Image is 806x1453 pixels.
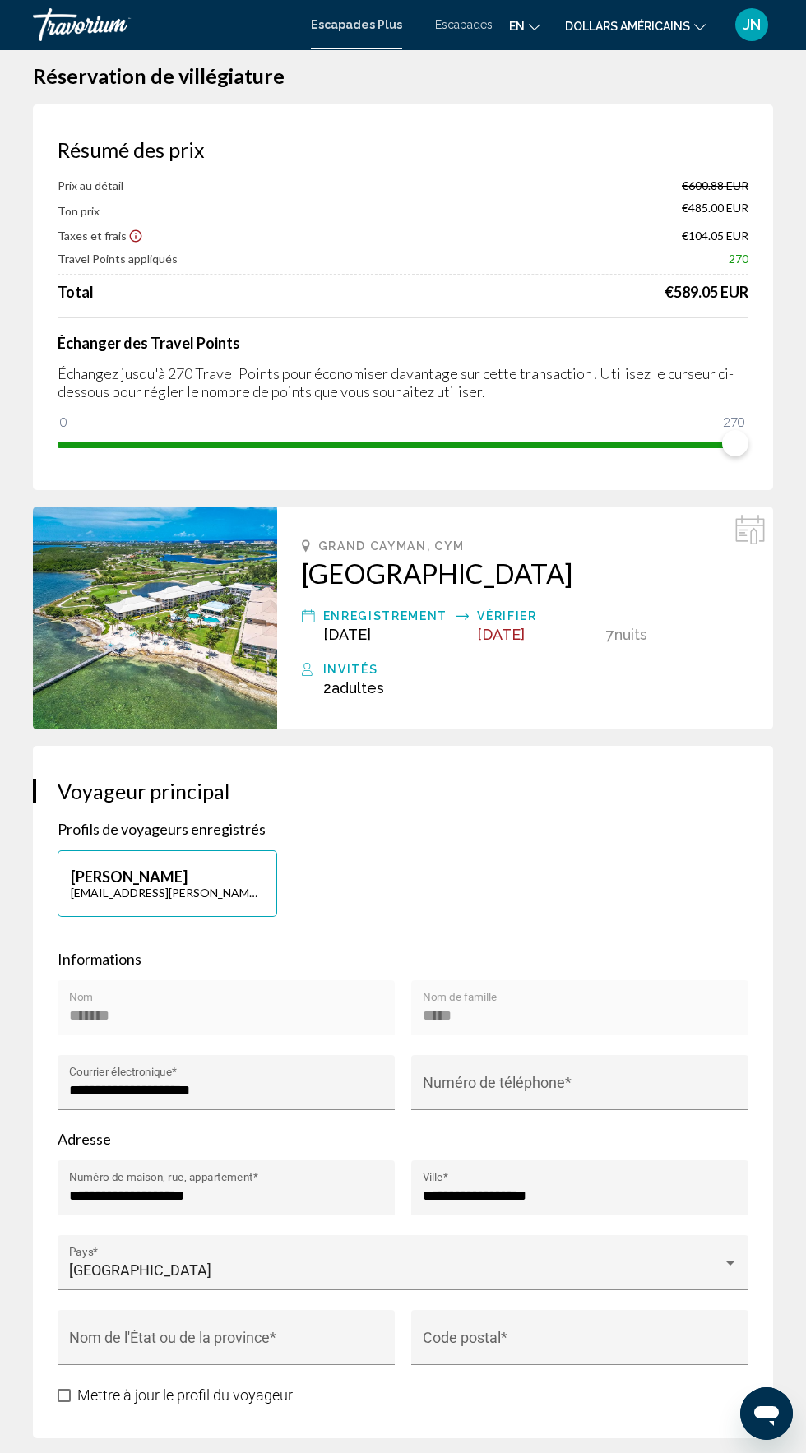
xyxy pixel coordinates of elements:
[77,1386,293,1404] span: Mettre à jour le profil du voyageur
[331,679,384,696] span: Adultes
[58,137,748,162] h3: Résumé des prix
[58,283,94,301] span: Total
[730,7,773,42] button: Menu utilisateur
[58,850,277,917] button: [PERSON_NAME][EMAIL_ADDRESS][PERSON_NAME][DOMAIN_NAME]
[58,227,143,243] button: Show Taxes and Fees breakdown
[565,20,690,33] font: dollars américains
[71,868,264,886] p: [PERSON_NAME]
[323,659,748,679] div: Invités
[58,950,748,968] p: Informations
[33,8,294,41] a: Travorium
[58,779,748,803] h3: Voyageur principal
[58,229,127,243] span: Taxes et frais
[606,626,614,643] span: 7
[302,557,748,590] a: [GEOGRAPHIC_DATA]
[323,679,384,696] span: 2
[58,178,123,192] span: Prix au détail
[565,14,706,38] button: Changer de devise
[58,1130,748,1148] p: Adresse
[614,626,647,643] span: nuits
[729,252,748,266] span: 270
[58,364,748,400] p: Échangez jusqu'à 270 Travel Points pour économiser davantage sur cette transaction! Utilisez le c...
[323,626,371,643] span: [DATE]
[477,626,525,643] span: [DATE]
[69,1261,211,1279] span: [GEOGRAPHIC_DATA]
[740,1387,793,1440] iframe: Bouton de lancement de la fenêtre de messagerie
[318,539,465,553] span: Grand Cayman, CYM
[58,252,178,266] span: Travel Points appliqués
[58,334,748,352] h4: Échanger des Travel Points
[71,886,264,900] p: [EMAIL_ADDRESS][PERSON_NAME][DOMAIN_NAME]
[743,16,761,33] font: JN
[58,820,748,838] p: Profils de voyageurs enregistrés
[665,283,748,301] div: €589.05 EUR
[720,412,748,432] span: 270
[477,606,598,626] div: Vérifier
[682,229,748,243] span: €104.05 EUR
[311,18,402,31] a: Escapades Plus
[128,228,143,243] button: Show Taxes and Fees disclaimer
[33,63,773,88] h1: Réservation de villégiature
[58,204,100,218] span: Ton prix
[682,178,748,192] span: €600.88 EUR
[682,201,748,219] span: €485.00 EUR
[509,14,540,38] button: Changer de langue
[58,412,70,432] span: 0
[323,606,448,626] div: Enregistrement
[435,18,493,31] a: Escapades
[509,20,525,33] font: en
